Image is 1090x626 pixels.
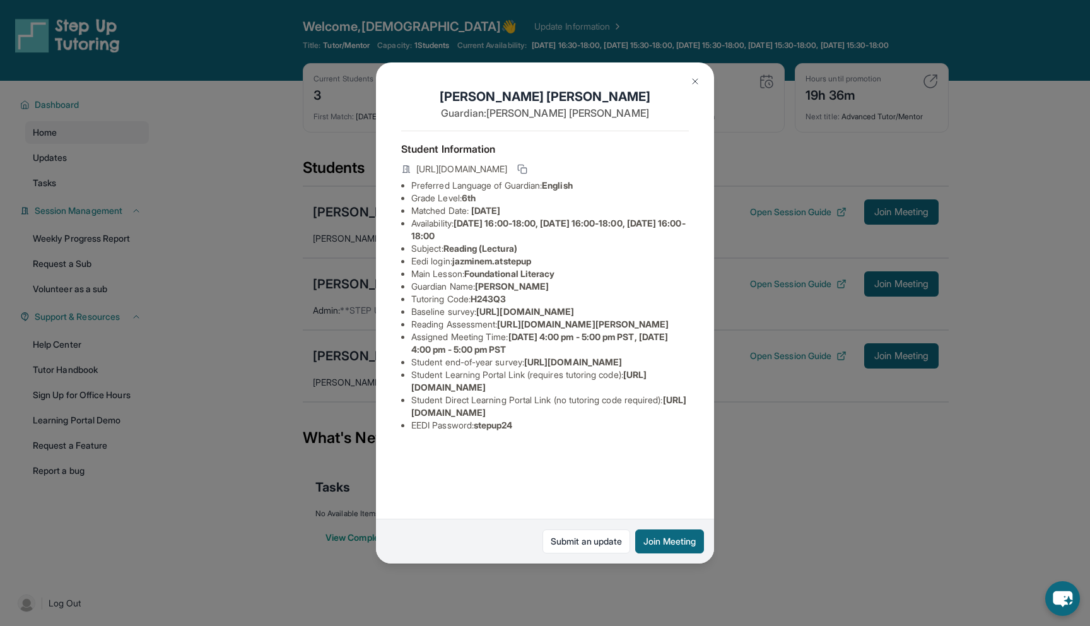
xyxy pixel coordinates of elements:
li: Assigned Meeting Time : [411,331,689,356]
span: English [542,180,573,191]
span: Foundational Literacy [464,268,554,279]
li: Student Learning Portal Link (requires tutoring code) : [411,369,689,394]
li: Main Lesson : [411,268,689,280]
button: chat-button [1045,581,1080,616]
li: Baseline survey : [411,305,689,318]
li: Guardian Name : [411,280,689,293]
span: [DATE] 16:00-18:00, [DATE] 16:00-18:00, [DATE] 16:00-18:00 [411,218,686,241]
span: Reading (Lectura) [443,243,517,254]
li: Subject : [411,242,689,255]
li: Preferred Language of Guardian: [411,179,689,192]
span: [DATE] [471,205,500,216]
span: [URL][DOMAIN_NAME] [524,357,622,367]
span: [URL][DOMAIN_NAME] [476,306,574,317]
span: 6th [462,192,476,203]
button: Copy link [515,162,530,177]
li: Tutoring Code : [411,293,689,305]
span: [URL][DOMAIN_NAME] [416,163,507,175]
span: H243Q3 [471,293,506,304]
li: EEDI Password : [411,419,689,432]
a: Submit an update [542,529,630,553]
li: Student Direct Learning Portal Link (no tutoring code required) : [411,394,689,419]
li: Matched Date: [411,204,689,217]
li: Availability: [411,217,689,242]
li: Student end-of-year survey : [411,356,689,369]
span: stepup24 [474,420,513,430]
span: [PERSON_NAME] [475,281,549,292]
li: Eedi login : [411,255,689,268]
span: jazminem.atstepup [452,256,531,266]
li: Reading Assessment : [411,318,689,331]
button: Join Meeting [635,529,704,553]
span: [URL][DOMAIN_NAME][PERSON_NAME] [497,319,669,329]
span: [DATE] 4:00 pm - 5:00 pm PST, [DATE] 4:00 pm - 5:00 pm PST [411,331,668,355]
p: Guardian: [PERSON_NAME] [PERSON_NAME] [401,105,689,121]
img: Close Icon [690,76,700,86]
li: Grade Level: [411,192,689,204]
h4: Student Information [401,141,689,156]
h1: [PERSON_NAME] [PERSON_NAME] [401,88,689,105]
